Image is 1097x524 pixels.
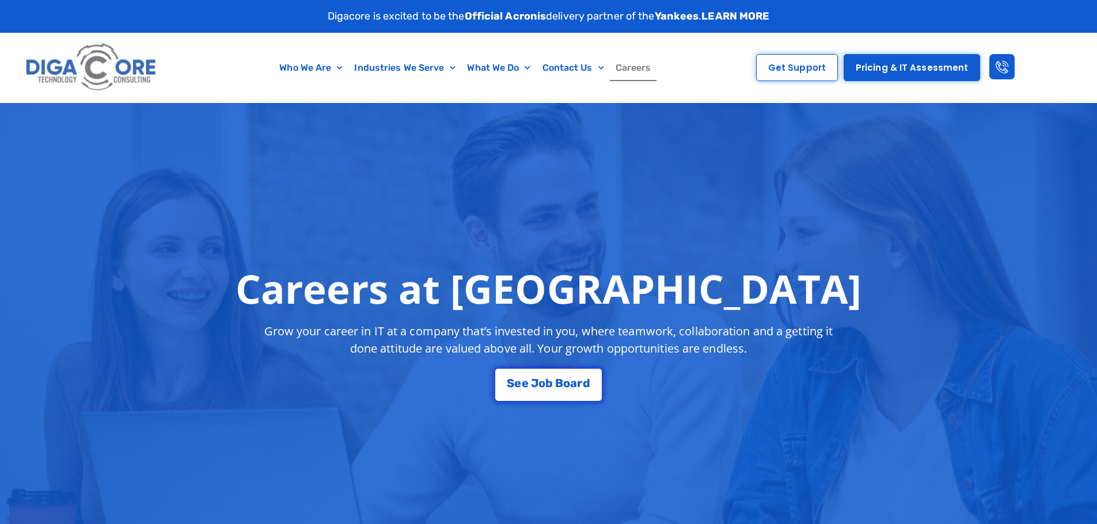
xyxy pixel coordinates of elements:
span: e [522,377,529,389]
p: Digacore is excited to be the delivery partner of the . [328,9,770,24]
p: Grow your career in IT at a company that’s invested in you, where teamwork, collaboration and a g... [254,323,844,357]
span: d [583,377,590,389]
a: Get Support [756,54,838,81]
span: r [577,377,582,389]
span: o [538,377,545,389]
img: Digacore logo 1 [22,39,161,97]
span: e [514,377,521,389]
span: J [531,377,538,389]
a: Contact Us [537,55,610,81]
h1: Careers at [GEOGRAPHIC_DATA] [236,265,861,311]
a: Pricing & IT Assessment [844,54,980,81]
span: a [570,377,577,389]
span: b [545,377,553,389]
span: S [507,377,514,389]
span: B [555,377,563,389]
a: See Job Board [495,369,601,401]
span: Pricing & IT Assessment [856,63,968,72]
span: Get Support [768,63,826,72]
strong: Yankees [655,10,699,22]
a: Industries We Serve [348,55,461,81]
a: Careers [610,55,657,81]
span: o [563,377,570,389]
strong: Official Acronis [465,10,546,22]
a: LEARN MORE [701,10,769,22]
a: Who We Are [274,55,348,81]
nav: Menu [216,55,715,81]
a: What We Do [461,55,536,81]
